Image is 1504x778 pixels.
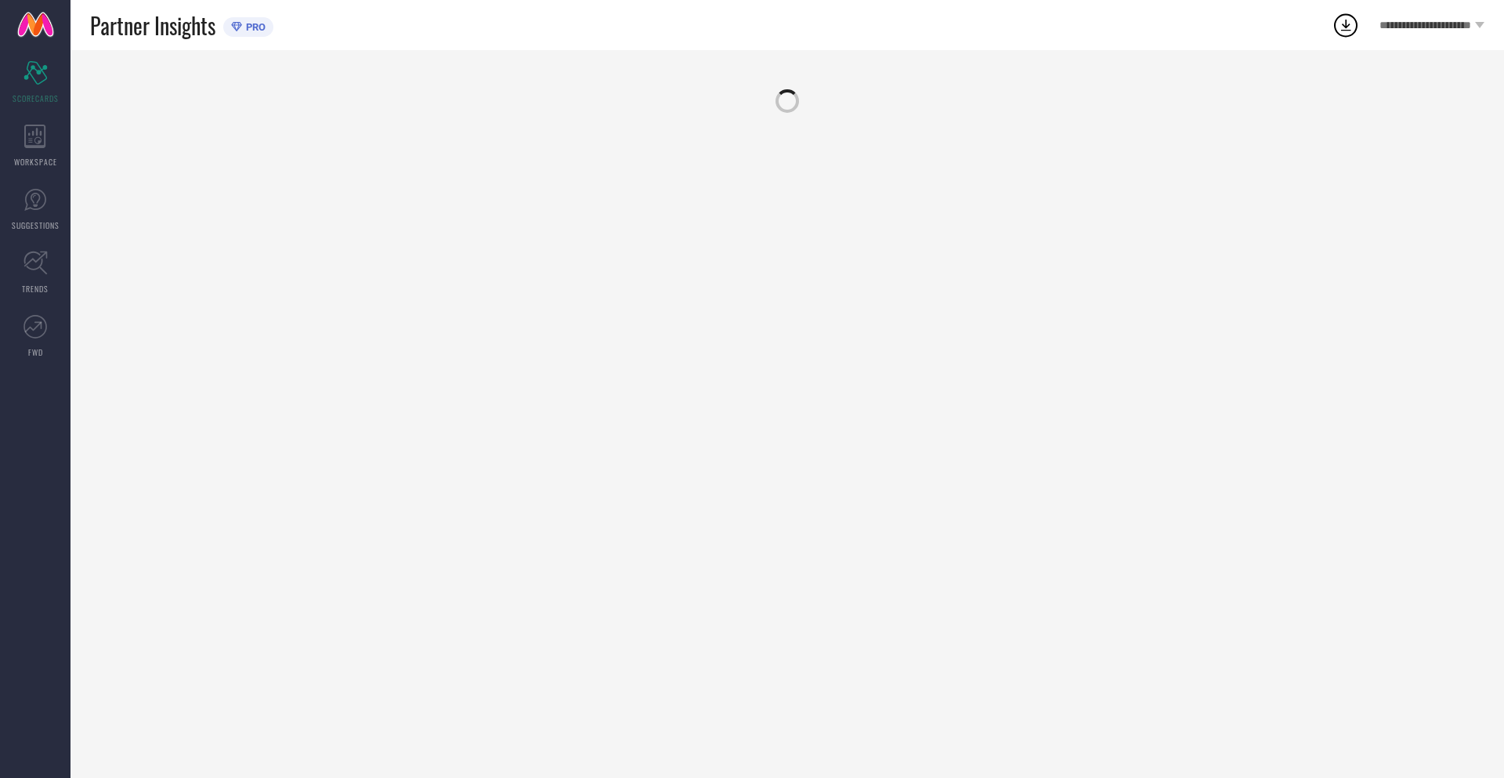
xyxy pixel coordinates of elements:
[12,219,60,231] span: SUGGESTIONS
[13,92,59,104] span: SCORECARDS
[28,346,43,358] span: FWD
[90,9,215,42] span: Partner Insights
[1332,11,1360,39] div: Open download list
[242,21,266,33] span: PRO
[14,156,57,168] span: WORKSPACE
[22,283,49,295] span: TRENDS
